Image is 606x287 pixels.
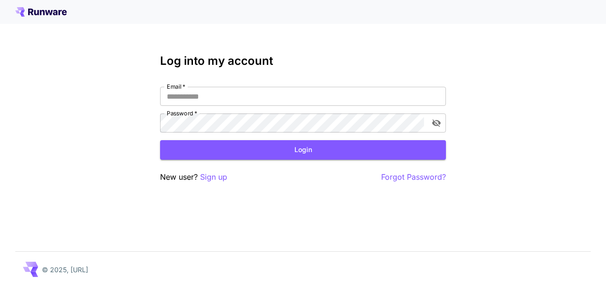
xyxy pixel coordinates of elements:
p: © 2025, [URL] [42,265,88,275]
button: Login [160,140,446,160]
label: Email [167,82,185,91]
button: Forgot Password? [381,171,446,183]
p: New user? [160,171,227,183]
button: Sign up [200,171,227,183]
h3: Log into my account [160,54,446,68]
button: toggle password visibility [428,114,445,132]
label: Password [167,109,197,117]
